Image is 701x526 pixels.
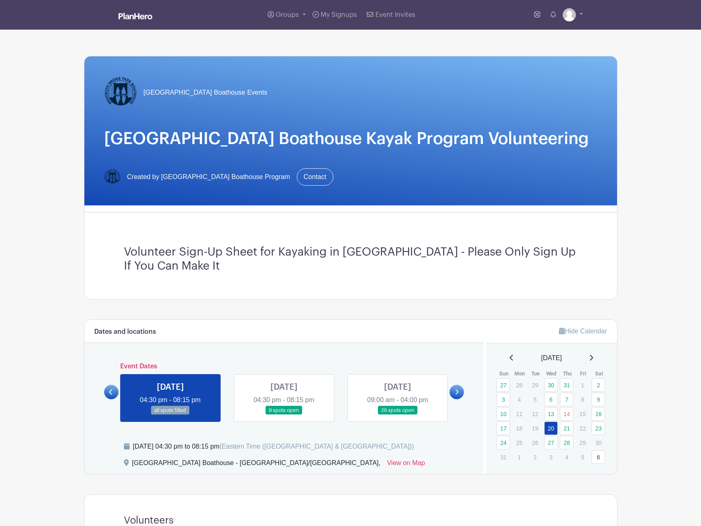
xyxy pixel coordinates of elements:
[544,378,558,392] a: 30
[528,370,544,378] th: Tue
[512,451,526,463] p: 1
[576,379,589,391] p: 1
[559,370,575,378] th: Thu
[560,407,573,421] a: 14
[512,407,526,420] p: 11
[132,458,381,471] div: [GEOGRAPHIC_DATA] Boathouse - [GEOGRAPHIC_DATA]/[GEOGRAPHIC_DATA],
[563,8,576,21] img: default-ce2991bfa6775e67f084385cd625a349d9dcbb7a52a09fb2fda1e96e2d18dcdb.png
[144,88,268,98] span: [GEOGRAPHIC_DATA] Boathouse Events
[496,421,510,435] a: 17
[321,12,357,18] span: My Signups
[592,436,605,449] p: 30
[512,379,526,391] p: 28
[544,436,558,449] a: 27
[544,451,558,463] p: 3
[560,378,573,392] a: 31
[544,393,558,406] a: 6
[94,328,156,336] h6: Dates and locations
[127,172,290,182] span: Created by [GEOGRAPHIC_DATA] Boathouse Program
[544,421,558,435] a: 20
[560,421,573,435] a: 21
[528,379,542,391] p: 29
[375,12,415,18] span: Event Invites
[104,169,121,185] img: Logo-Title.png
[496,407,510,421] a: 10
[560,451,573,463] p: 4
[544,407,558,421] a: 13
[592,421,605,435] a: 23
[104,76,137,109] img: Logo-Title.png
[496,378,510,392] a: 27
[592,393,605,406] a: 9
[592,450,605,464] a: 6
[528,422,542,435] p: 19
[541,353,562,363] span: [DATE]
[297,168,333,186] a: Contact
[387,458,425,471] a: View on Map
[560,436,573,449] a: 28
[496,451,510,463] p: 31
[119,13,152,19] img: logo_white-6c42ec7e38ccf1d336a20a19083b03d10ae64f83f12c07503d8b9e83406b4c7d.svg
[104,129,597,149] h1: [GEOGRAPHIC_DATA] Boathouse Kayak Program Volunteering
[576,393,589,406] p: 8
[576,451,589,463] p: 5
[576,436,589,449] p: 29
[559,328,607,335] a: Hide Calendar
[219,443,414,450] span: (Eastern Time ([GEOGRAPHIC_DATA] & [GEOGRAPHIC_DATA]))
[560,393,573,406] a: 7
[575,370,592,378] th: Fri
[591,370,607,378] th: Sat
[133,442,414,452] div: [DATE] 04:30 pm to 08:15 pm
[276,12,299,18] span: Groups
[528,393,542,406] p: 5
[512,370,528,378] th: Mon
[512,393,526,406] p: 4
[496,436,510,449] a: 24
[119,363,450,370] h6: Event Dates
[544,370,560,378] th: Wed
[576,407,589,420] p: 15
[528,407,542,420] p: 12
[124,245,578,273] h3: Volunteer Sign-Up Sheet for Kayaking in [GEOGRAPHIC_DATA] - Please Only Sign Up If You Can Make It
[496,393,510,406] a: 3
[528,451,542,463] p: 2
[512,436,526,449] p: 25
[592,407,605,421] a: 16
[592,378,605,392] a: 2
[576,422,589,435] p: 22
[528,436,542,449] p: 26
[512,422,526,435] p: 18
[496,370,512,378] th: Sun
